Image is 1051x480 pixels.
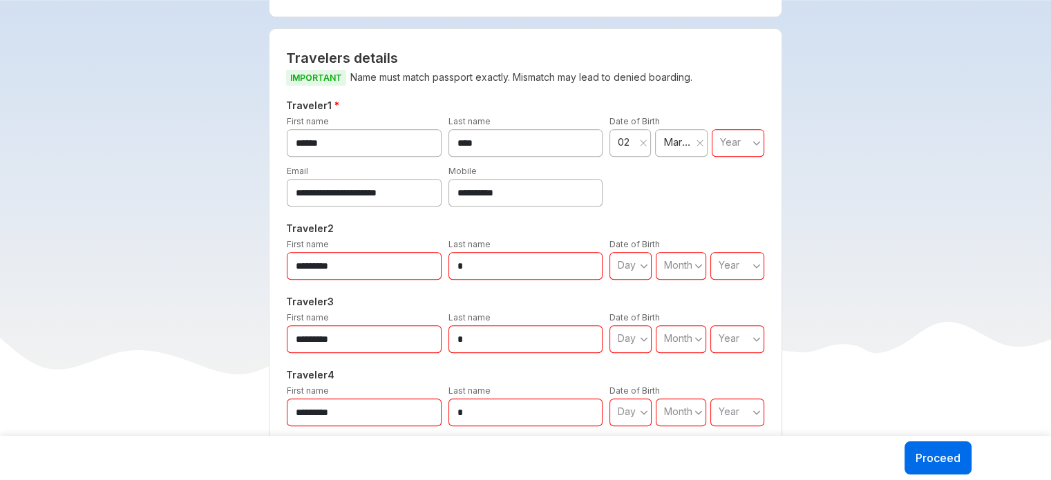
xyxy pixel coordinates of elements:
[694,405,703,419] svg: angle down
[283,220,768,237] h5: Traveler 2
[448,166,477,176] label: Mobile
[639,139,647,147] svg: close
[663,135,691,149] span: March
[752,332,761,346] svg: angle down
[618,405,636,417] span: Day
[664,332,692,344] span: Month
[609,116,660,126] label: Date of Birth
[609,312,660,323] label: Date of Birth
[640,259,648,273] svg: angle down
[609,385,660,396] label: Date of Birth
[752,259,761,273] svg: angle down
[609,239,660,249] label: Date of Birth
[287,166,308,176] label: Email
[664,259,692,271] span: Month
[905,441,972,474] button: Proceed
[719,332,739,344] span: Year
[719,405,739,417] span: Year
[283,294,768,310] h5: Traveler 3
[283,367,768,383] h5: Traveler 4
[719,259,739,271] span: Year
[618,259,636,271] span: Day
[287,312,329,323] label: First name
[694,259,703,273] svg: angle down
[618,135,635,149] span: 02
[287,239,329,249] label: First name
[752,405,761,419] svg: angle down
[618,332,636,344] span: Day
[720,136,741,148] span: Year
[287,116,329,126] label: First name
[694,332,703,346] svg: angle down
[640,405,648,419] svg: angle down
[664,405,692,417] span: Month
[696,139,704,147] svg: close
[287,385,329,396] label: First name
[448,385,491,396] label: Last name
[639,136,647,150] button: Clear
[448,116,491,126] label: Last name
[286,70,346,86] span: IMPORTANT
[283,97,768,114] h5: Traveler 1
[286,50,765,66] h2: Travelers details
[640,332,648,346] svg: angle down
[448,239,491,249] label: Last name
[448,312,491,323] label: Last name
[752,136,761,150] svg: angle down
[696,136,704,150] button: Clear
[286,69,765,86] p: Name must match passport exactly. Mismatch may lead to denied boarding.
